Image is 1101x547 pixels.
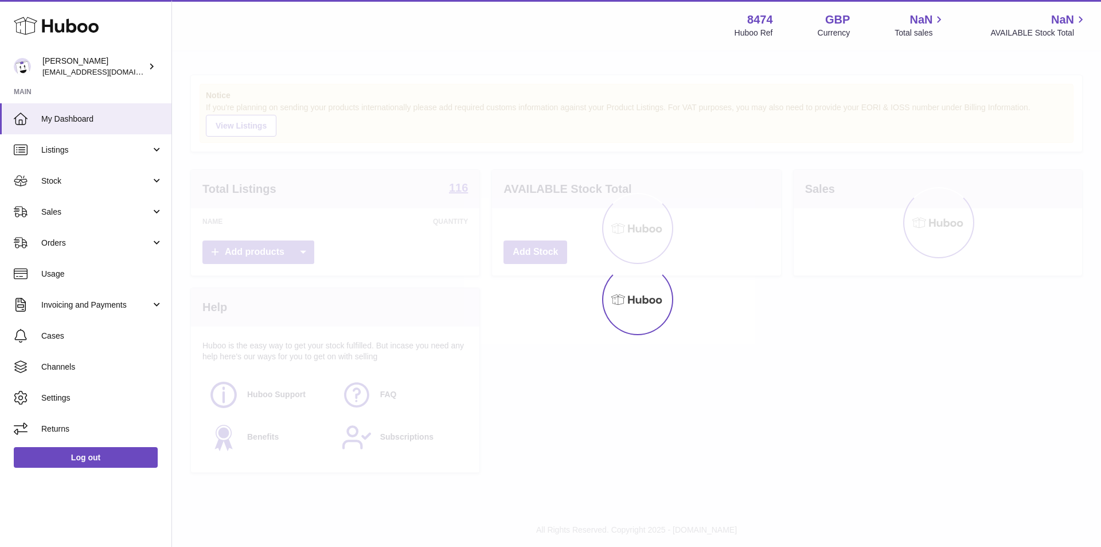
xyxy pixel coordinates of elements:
[41,393,163,404] span: Settings
[42,67,169,76] span: [EMAIL_ADDRESS][DOMAIN_NAME]
[41,238,151,249] span: Orders
[41,145,151,156] span: Listings
[41,424,163,435] span: Returns
[42,56,146,77] div: [PERSON_NAME]
[895,12,946,38] a: NaN Total sales
[41,114,163,125] span: My Dashboard
[41,207,151,218] span: Sales
[990,28,1087,38] span: AVAILABLE Stock Total
[1051,12,1074,28] span: NaN
[14,447,158,468] a: Log out
[41,176,151,187] span: Stock
[909,12,932,28] span: NaN
[14,58,31,75] img: orders@neshealth.com
[41,331,163,342] span: Cases
[990,12,1087,38] a: NaN AVAILABLE Stock Total
[825,12,850,28] strong: GBP
[735,28,773,38] div: Huboo Ref
[41,269,163,280] span: Usage
[818,28,850,38] div: Currency
[747,12,773,28] strong: 8474
[41,300,151,311] span: Invoicing and Payments
[41,362,163,373] span: Channels
[895,28,946,38] span: Total sales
